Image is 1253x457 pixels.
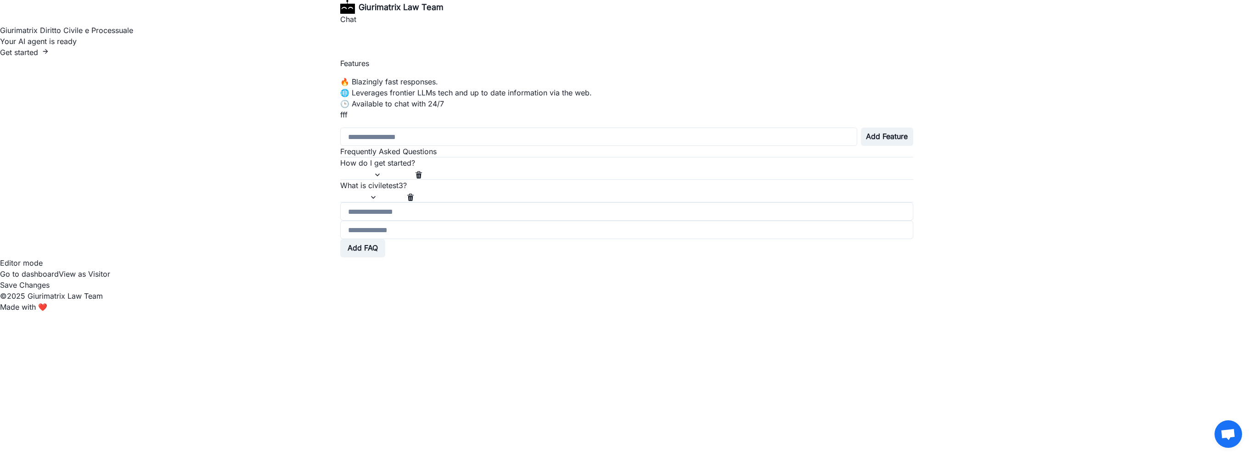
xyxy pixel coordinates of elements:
p: How do I get started? [340,157,415,168]
p: Giurimatrix Law Team [359,1,444,13]
h2: Frequently Asked Questions [340,146,913,157]
button: Add FAQ [340,239,385,257]
a: View as Visitor [59,269,110,279]
button: Add Feature [861,128,913,146]
span: 🌐 Leverages frontier LLMs tech and up to date information via the web. [340,88,592,97]
span: 🕒 Available to chat with 24/7 [340,99,444,108]
button: Delete FAQ [415,168,422,179]
button: Chat [340,14,356,25]
button: View as Visitor [59,268,110,279]
div: Aprire la chat [1214,420,1242,448]
button: Delete FAQ [407,191,414,202]
p: What is civiletest3? [340,180,407,191]
button: What is civiletest3? [340,180,407,202]
h1: Features [340,58,913,69]
span: fff [340,110,348,119]
span: 🔥 Blazingly fast responses. [340,77,438,86]
button: How do I get started? [340,157,415,179]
